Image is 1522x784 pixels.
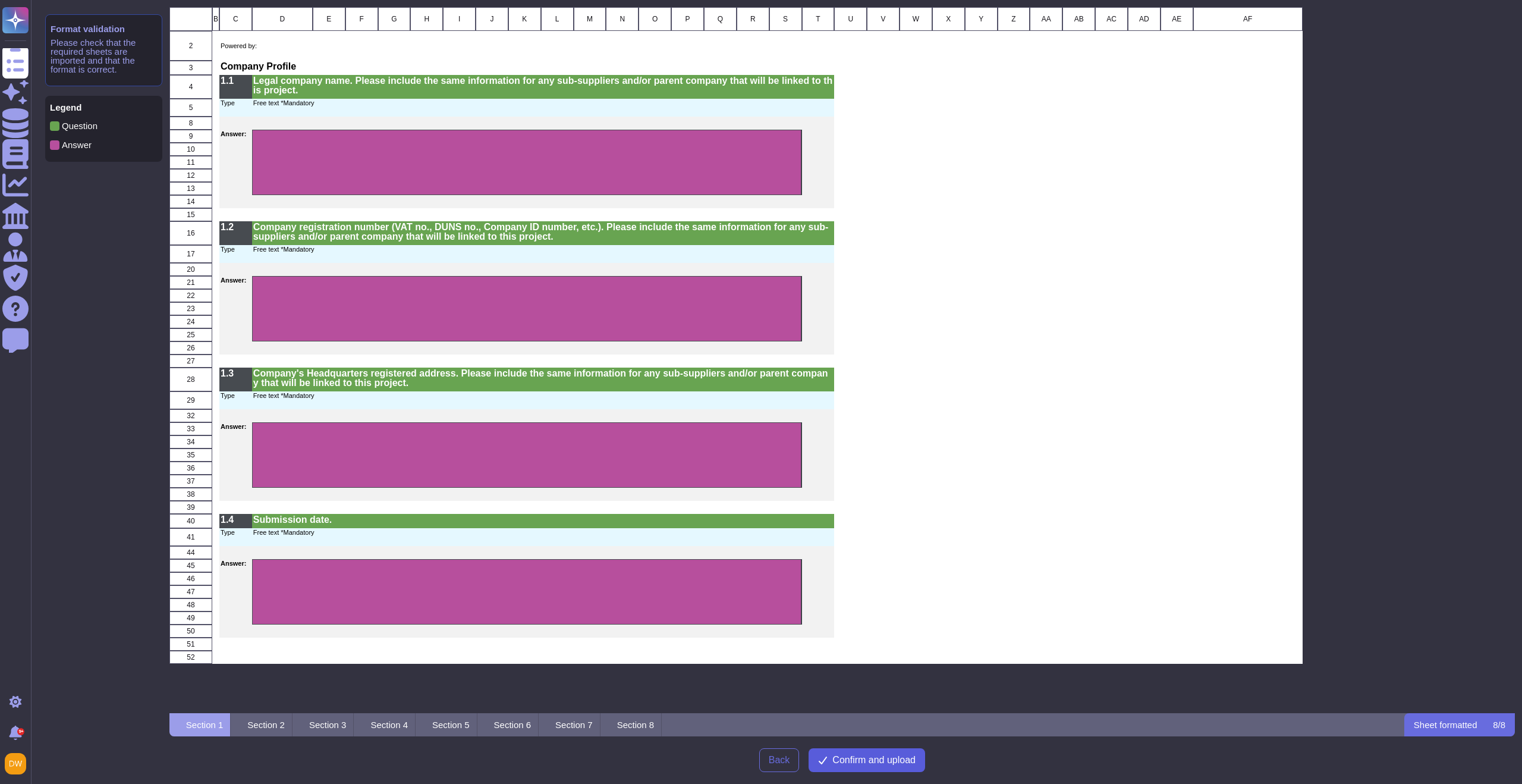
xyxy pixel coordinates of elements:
[809,748,925,772] button: Confirm and upload
[169,514,212,528] div: 40
[169,585,212,598] div: 47
[391,15,397,23] span: G
[769,755,790,765] span: Back
[169,7,1515,713] div: grid
[946,15,951,23] span: X
[169,638,212,651] div: 51
[169,156,212,169] div: 11
[221,131,251,137] p: Answer:
[424,15,429,23] span: H
[169,245,212,263] div: 17
[169,315,212,328] div: 24
[253,369,834,388] p: Company's Headquarters registered address. Please include the same information for any sub-suppli...
[169,611,212,625] div: 49
[555,15,559,23] span: L
[458,15,460,23] span: I
[253,222,834,242] p: Company registration number (VAT no., DUNS no., Company ID number, etc.). Please include the same...
[169,488,212,501] div: 38
[783,15,788,23] span: S
[169,169,212,182] div: 12
[881,15,885,23] span: V
[169,462,212,475] div: 36
[759,748,800,772] button: Back
[359,15,363,23] span: F
[233,15,238,23] span: C
[309,720,347,729] p: Section 3
[913,15,919,23] span: W
[169,422,212,435] div: 33
[221,100,251,106] p: Type
[816,15,820,23] span: T
[2,751,34,777] button: user
[1042,15,1051,23] span: AA
[221,222,251,232] p: 1.2
[51,24,157,33] p: Format validation
[169,195,212,208] div: 14
[221,277,251,284] p: Answer:
[169,328,212,341] div: 25
[253,246,834,253] p: Free text *Mandatory
[587,15,593,23] span: M
[718,15,723,23] span: Q
[169,130,212,143] div: 9
[253,100,834,106] p: Free text *Mandatory
[620,15,625,23] span: N
[253,76,834,95] p: Legal company name. Please include the same information for any sub-suppliers and/or parent compa...
[1074,15,1083,23] span: AB
[169,409,212,422] div: 32
[169,276,212,289] div: 21
[617,720,655,729] p: Section 8
[169,289,212,302] div: 22
[169,75,212,99] div: 4
[213,15,218,23] span: B
[247,720,285,729] p: Section 2
[169,391,212,409] div: 29
[169,61,212,75] div: 3
[169,528,212,546] div: 41
[169,501,212,514] div: 39
[1172,15,1181,23] span: AE
[1106,15,1117,23] span: AC
[221,76,251,86] p: 1.1
[490,15,493,23] span: J
[169,546,212,559] div: 44
[169,117,212,130] div: 8
[1243,15,1252,23] span: AF
[169,475,212,488] div: 37
[221,369,251,378] p: 1.3
[169,651,212,664] div: 52
[169,99,212,117] div: 5
[169,355,212,368] div: 27
[832,755,916,765] span: Confirm and upload
[221,393,251,399] p: Type
[326,15,331,23] span: E
[62,140,92,149] p: Answer
[169,625,212,638] div: 50
[169,341,212,355] div: 26
[169,143,212,156] div: 10
[1493,720,1505,729] p: 8 / 8
[221,529,251,536] p: Type
[221,424,251,430] p: Answer:
[432,720,470,729] p: Section 5
[652,15,658,23] span: O
[253,393,834,399] p: Free text *Mandatory
[169,598,212,611] div: 48
[253,529,834,536] p: Free text *Mandatory
[522,15,527,23] span: K
[1414,720,1477,729] p: Sheet formatted
[279,15,285,23] span: D
[221,246,251,253] p: Type
[494,720,532,729] p: Section 6
[50,103,158,112] p: Legend
[17,728,24,735] div: 9+
[979,15,983,23] span: Y
[555,720,593,729] p: Section 7
[1139,15,1149,23] span: AD
[169,263,212,276] div: 20
[186,720,224,729] p: Section 1
[169,221,212,245] div: 16
[221,515,251,525] p: 1.4
[221,62,801,71] p: Company Profile
[169,208,212,221] div: 15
